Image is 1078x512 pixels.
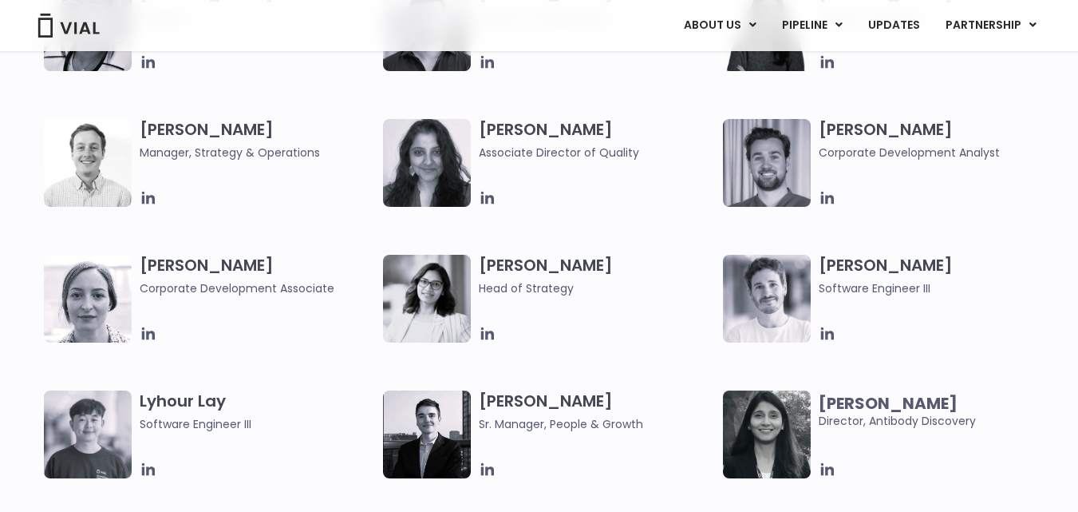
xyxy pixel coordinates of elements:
h3: [PERSON_NAME] [479,391,714,433]
h3: Lyhour Lay [140,391,375,433]
span: Software Engineer III [140,415,375,433]
h3: [PERSON_NAME] [819,119,1054,161]
a: PIPELINEMenu Toggle [769,12,855,39]
img: Headshot of smiling woman named Swati [723,391,811,478]
a: ABOUT USMenu Toggle [671,12,768,39]
span: Software Engineer III [819,280,1054,297]
a: UPDATES [855,12,932,39]
h3: [PERSON_NAME] [140,119,375,161]
img: Headshot of smiling woman named Bhavika [383,119,471,207]
h3: [PERSON_NAME] [479,119,714,161]
img: Headshot of smiling woman named Beatrice [44,255,132,343]
img: Vial Logo [37,14,101,38]
span: Manager, Strategy & Operations [140,144,375,161]
a: PARTNERSHIPMenu Toggle [933,12,1049,39]
img: Smiling man named Owen [383,391,471,478]
img: Image of smiling man named Thomas [723,119,811,207]
span: Associate Director of Quality [479,144,714,161]
img: Image of smiling woman named Pree [383,255,471,343]
h3: [PERSON_NAME] [479,255,714,297]
img: Headshot of smiling man named Fran [723,255,811,343]
img: Kyle Mayfield [44,119,132,207]
span: Corporate Development Analyst [819,144,1054,161]
img: Ly [44,391,132,478]
span: Corporate Development Associate [140,280,375,297]
span: Head of Strategy [479,280,714,297]
b: [PERSON_NAME] [819,392,958,415]
span: Director, Antibody Discovery [819,395,1054,430]
h3: [PERSON_NAME] [819,255,1054,297]
h3: [PERSON_NAME] [140,255,375,297]
span: Sr. Manager, People & Growth [479,415,714,433]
